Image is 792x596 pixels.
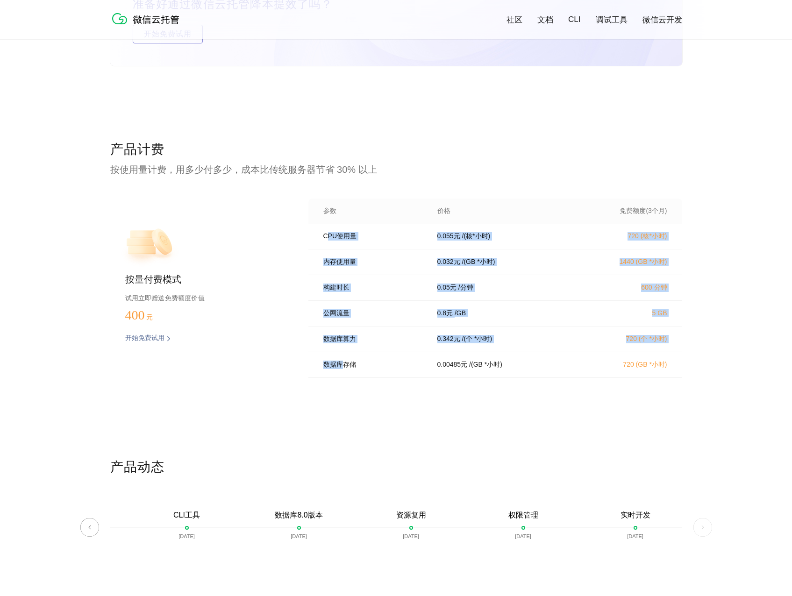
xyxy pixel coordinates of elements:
[275,511,322,520] p: 数据库8.0版本
[621,511,650,520] p: 实时开发
[396,511,426,520] p: 资源复用
[323,258,424,266] p: 内存使用量
[507,14,522,25] a: 社区
[110,21,185,29] a: 微信云托管
[437,258,460,266] p: 0.032 元
[585,232,667,241] p: 720 (核*小时)
[462,335,492,343] p: / (个 *小时)
[537,14,553,25] a: 文档
[515,533,531,539] p: [DATE]
[437,361,468,369] p: 0.00485 元
[323,309,424,318] p: 公网流量
[585,284,667,292] p: 600 分钟
[323,361,424,369] p: 数据库存储
[585,361,667,369] p: 720 (GB *小时)
[596,14,628,25] a: 调试工具
[437,335,460,343] p: 0.342 元
[462,232,491,241] p: / (核*小时)
[146,314,153,321] span: 元
[469,361,502,369] p: / (GB *小时)
[508,511,538,520] p: 权限管理
[110,141,682,159] p: 产品计费
[455,309,466,318] p: / GB
[173,511,200,520] p: CLI工具
[462,258,495,266] p: / (GB *小时)
[125,273,278,286] p: 按量付费模式
[110,163,682,176] p: 按使用量计费，用多少付多少，成本比传统服务器节省 30% 以上
[437,284,457,292] p: 0.05 元
[110,9,185,28] img: 微信云托管
[642,14,682,25] a: 微信云开发
[178,533,195,539] p: [DATE]
[323,232,424,241] p: CPU使用量
[125,334,164,343] p: 开始免费试用
[458,284,473,292] p: / 分钟
[585,258,667,266] p: 1440 (GB *小时)
[323,207,424,215] p: 参数
[323,284,424,292] p: 构建时长
[125,308,172,323] p: 400
[125,292,278,304] p: 试用立即赠送免费额度价值
[585,207,667,215] p: 免费额度(3个月)
[323,335,424,343] p: 数据库算力
[585,335,667,343] p: 720 (个 *小时)
[627,533,643,539] p: [DATE]
[437,309,453,318] p: 0.8 元
[437,207,450,215] p: 价格
[437,232,460,241] p: 0.055 元
[110,458,682,477] p: 产品动态
[291,533,307,539] p: [DATE]
[568,15,580,24] a: CLI
[585,309,667,317] p: 5 GB
[403,533,419,539] p: [DATE]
